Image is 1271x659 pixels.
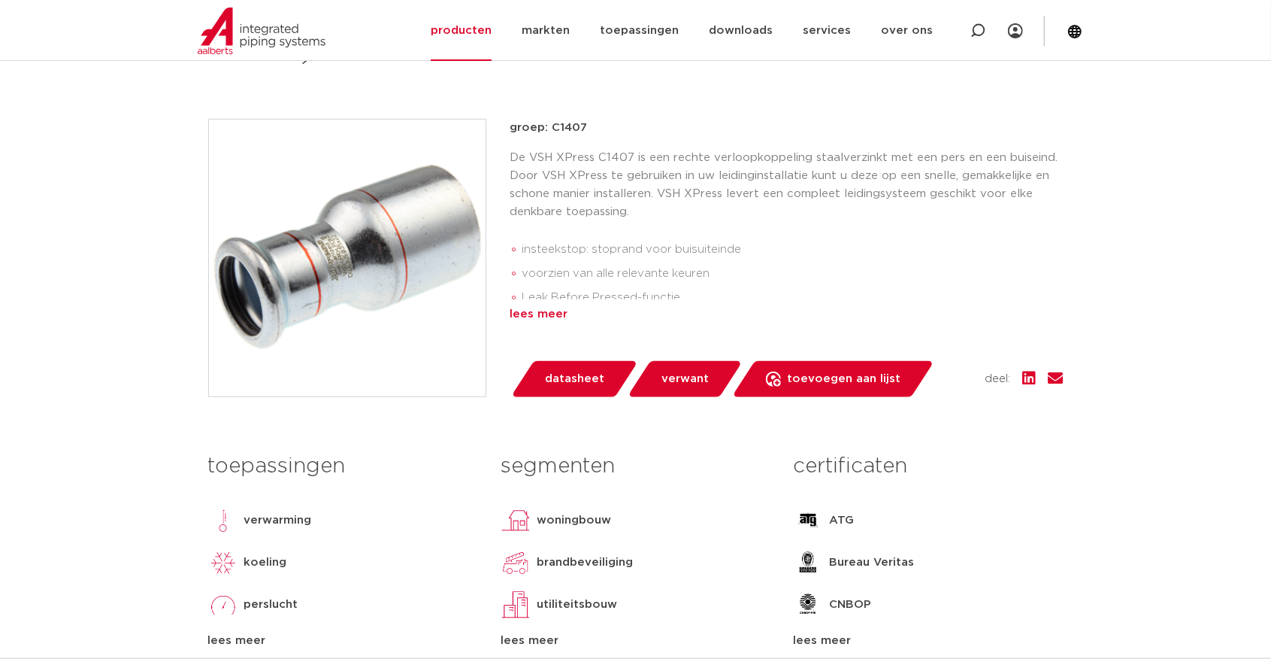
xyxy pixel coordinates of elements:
span: toevoegen aan lijst [787,367,900,391]
img: Product Image for VSH XPress Staalverzinkt verloop (press x insteek) [209,120,486,396]
li: voorzien van alle relevante keuren [522,262,1064,286]
img: perslucht [208,590,238,620]
a: datasheet [510,361,638,397]
li: insteekstop: stoprand voor buisuiteinde [522,238,1064,262]
h3: certificaten [793,451,1063,481]
span: deel: [985,370,1011,388]
img: ATG [793,506,823,536]
h3: toepassingen [208,451,478,481]
li: Leak Before Pressed-functie [522,286,1064,310]
p: perslucht [244,596,298,614]
div: lees meer [510,305,1064,323]
p: woningbouw [537,512,611,530]
p: verwarming [244,512,312,530]
div: lees meer [501,632,770,650]
img: verwarming [208,506,238,536]
p: koeling [244,554,287,572]
a: verwant [627,361,743,397]
p: CNBOP [829,596,871,614]
h3: segmenten [501,451,770,481]
span: datasheet [545,367,604,391]
img: koeling [208,548,238,578]
p: groep: C1407 [510,119,1064,137]
div: lees meer [208,632,478,650]
img: brandbeveiliging [501,548,531,578]
img: Bureau Veritas [793,548,823,578]
p: Bureau Veritas [829,554,914,572]
p: ATG [829,512,854,530]
p: brandbeveiliging [537,554,633,572]
div: lees meer [793,632,1063,650]
p: De VSH XPress C1407 is een rechte verloopkoppeling staalverzinkt met een pers en een buiseind. Do... [510,149,1064,221]
img: CNBOP [793,590,823,620]
img: utiliteitsbouw [501,590,531,620]
img: woningbouw [501,506,531,536]
p: utiliteitsbouw [537,596,617,614]
span: verwant [661,367,709,391]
